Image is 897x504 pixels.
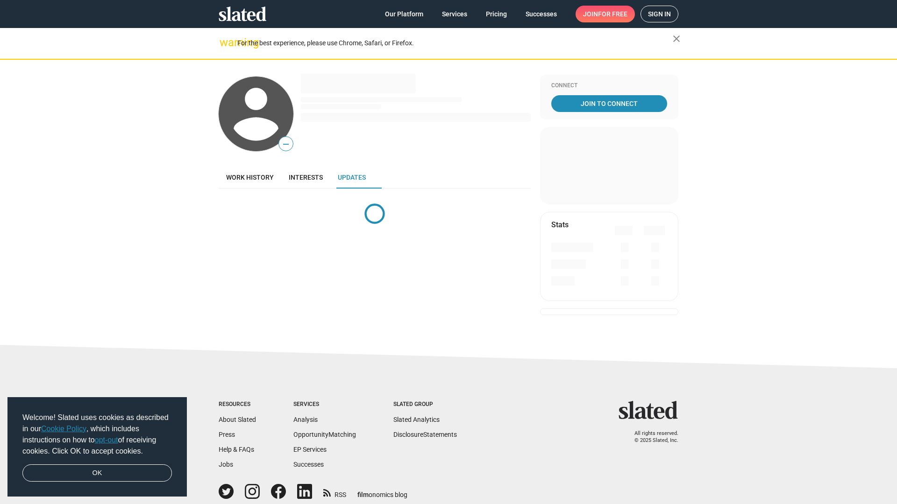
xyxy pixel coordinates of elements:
a: About Slated [219,416,256,423]
mat-icon: close [671,33,682,44]
a: Joinfor free [576,6,635,22]
div: Slated Group [393,401,457,408]
span: film [357,491,369,498]
span: Pricing [486,6,507,22]
a: Slated Analytics [393,416,440,423]
a: DisclosureStatements [393,431,457,438]
a: Work history [219,166,281,189]
a: dismiss cookie message [22,464,172,482]
a: Analysis [293,416,318,423]
mat-icon: warning [220,37,231,48]
span: Services [442,6,467,22]
span: Join [583,6,627,22]
a: Services [434,6,475,22]
a: Join To Connect [551,95,667,112]
a: Successes [518,6,564,22]
a: Jobs [219,461,233,468]
span: — [279,138,293,150]
p: All rights reserved. © 2025 Slated, Inc. [625,430,678,444]
a: RSS [323,485,346,499]
span: Join To Connect [553,95,665,112]
span: Updates [338,174,366,181]
a: Help & FAQs [219,446,254,453]
a: Pricing [478,6,514,22]
span: for free [598,6,627,22]
a: Sign in [641,6,678,22]
a: filmonomics blog [357,483,407,499]
a: Our Platform [377,6,431,22]
a: Successes [293,461,324,468]
span: Welcome! Slated uses cookies as described in our , which includes instructions on how to of recei... [22,412,172,457]
div: cookieconsent [7,397,187,497]
span: Our Platform [385,6,423,22]
span: Work history [226,174,274,181]
div: For the best experience, please use Chrome, Safari, or Firefox. [237,37,673,49]
a: Press [219,431,235,438]
div: Connect [551,82,667,90]
a: opt-out [95,436,118,444]
mat-card-title: Stats [551,220,569,230]
a: Cookie Policy [41,425,86,433]
span: Successes [526,6,557,22]
a: Updates [330,166,373,189]
a: Interests [281,166,330,189]
span: Sign in [648,6,671,22]
div: Resources [219,401,256,408]
a: OpportunityMatching [293,431,356,438]
span: Interests [289,174,323,181]
a: EP Services [293,446,327,453]
div: Services [293,401,356,408]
